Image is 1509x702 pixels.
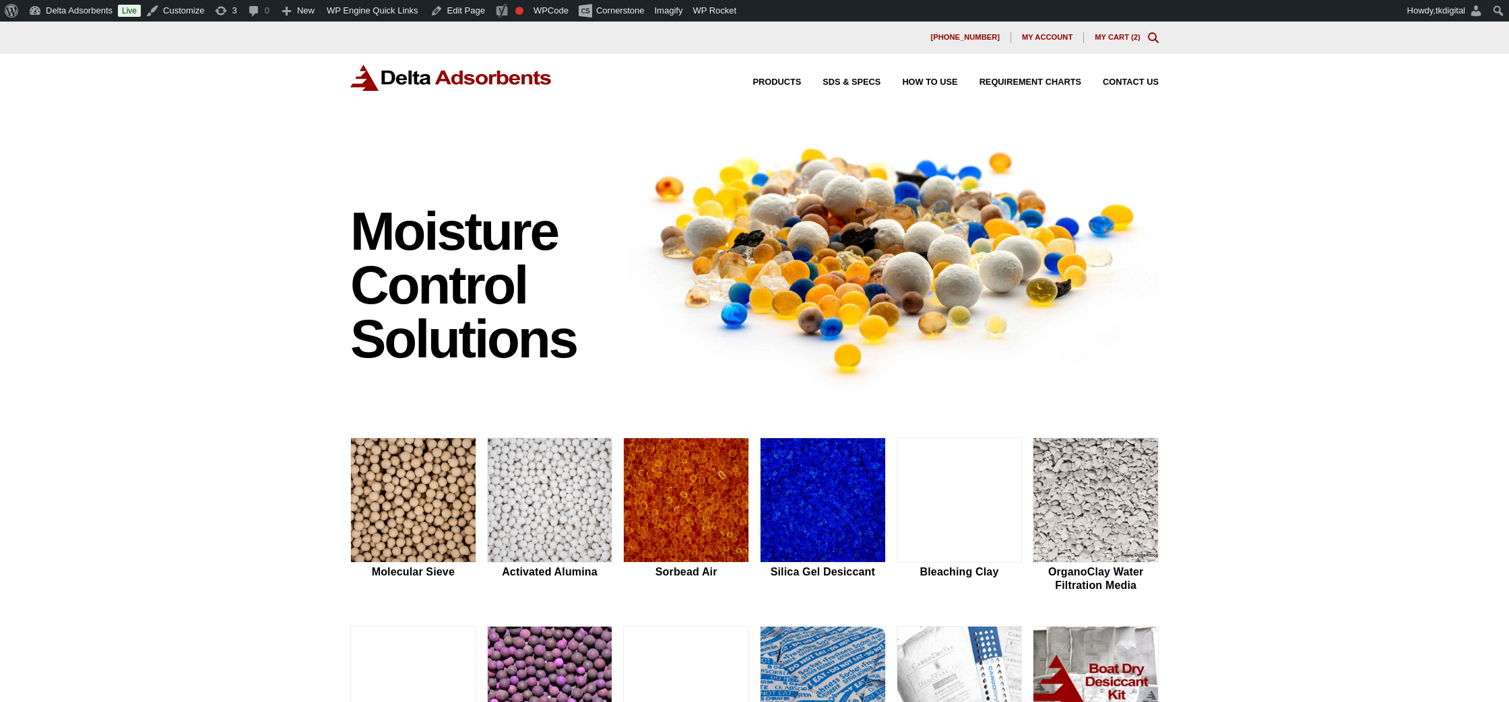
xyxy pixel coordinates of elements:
a: Contact Us [1081,78,1159,87]
span: My account [1022,34,1072,41]
a: OrganoClay Water Filtration Media [1033,437,1159,594]
h2: Bleaching Clay [897,565,1023,578]
a: Silica Gel Desiccant [760,437,886,594]
span: Products [753,78,802,87]
div: Focus keyphrase not set [515,7,523,15]
span: Requirement Charts [980,78,1081,87]
h2: Molecular Sieve [350,565,476,578]
a: Live [118,5,141,17]
a: Activated Alumina [487,437,613,594]
a: My Cart (2) [1095,33,1141,41]
span: [PHONE_NUMBER] [930,34,1000,41]
span: How to Use [902,78,957,87]
span: tkdigital [1436,5,1465,15]
div: Toggle Modal Content [1148,32,1159,43]
h2: Activated Alumina [487,565,613,578]
a: Requirement Charts [958,78,1081,87]
span: Contact Us [1103,78,1159,87]
span: SDS & SPECS [823,78,880,87]
a: Products [732,78,802,87]
img: Image [623,123,1159,394]
h2: OrganoClay Water Filtration Media [1033,565,1159,591]
span: 2 [1134,33,1138,41]
a: SDS & SPECS [801,78,880,87]
a: Sorbead Air [623,437,749,594]
a: Bleaching Clay [897,437,1023,594]
h2: Sorbead Air [623,565,749,578]
a: How to Use [880,78,957,87]
a: My account [1011,32,1084,43]
h2: Silica Gel Desiccant [760,565,886,578]
h1: Moisture Control Solutions [350,205,610,366]
a: [PHONE_NUMBER] [920,32,1011,43]
a: Molecular Sieve [350,437,476,594]
img: Delta Adsorbents [350,65,552,91]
